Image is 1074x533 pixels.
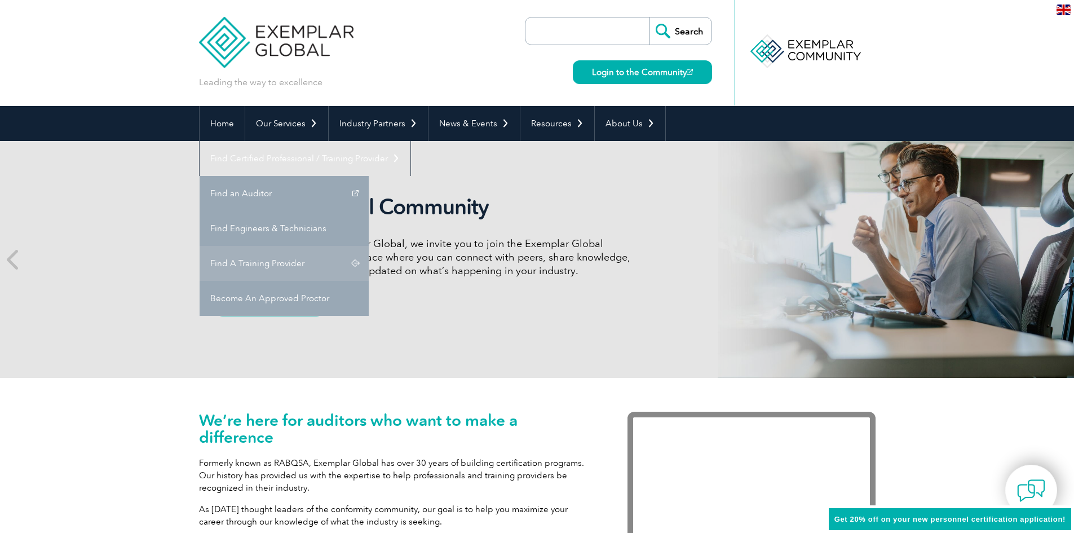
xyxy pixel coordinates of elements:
[428,106,520,141] a: News & Events
[687,69,693,75] img: open_square.png
[1057,5,1071,15] img: en
[200,281,369,316] a: Become An Approved Proctor
[199,503,594,528] p: As [DATE] thought leaders of the conformity community, our goal is to help you maximize your care...
[200,246,369,281] a: Find A Training Provider
[200,106,245,141] a: Home
[199,457,594,494] p: Formerly known as RABQSA, Exemplar Global has over 30 years of building certification programs. O...
[595,106,665,141] a: About Us
[834,515,1066,523] span: Get 20% off on your new personnel certification application!
[216,194,639,220] h2: Exemplar Global Community
[1017,477,1045,505] img: contact-chat.png
[199,76,322,89] p: Leading the way to excellence
[573,60,712,84] a: Login to the Community
[245,106,328,141] a: Our Services
[216,237,639,277] p: As a valued member of Exemplar Global, we invite you to join the Exemplar Global Community—a fun,...
[200,176,369,211] a: Find an Auditor
[200,211,369,246] a: Find Engineers & Technicians
[200,141,410,176] a: Find Certified Professional / Training Provider
[329,106,428,141] a: Industry Partners
[649,17,711,45] input: Search
[520,106,594,141] a: Resources
[199,412,594,446] h1: We’re here for auditors who want to make a difference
